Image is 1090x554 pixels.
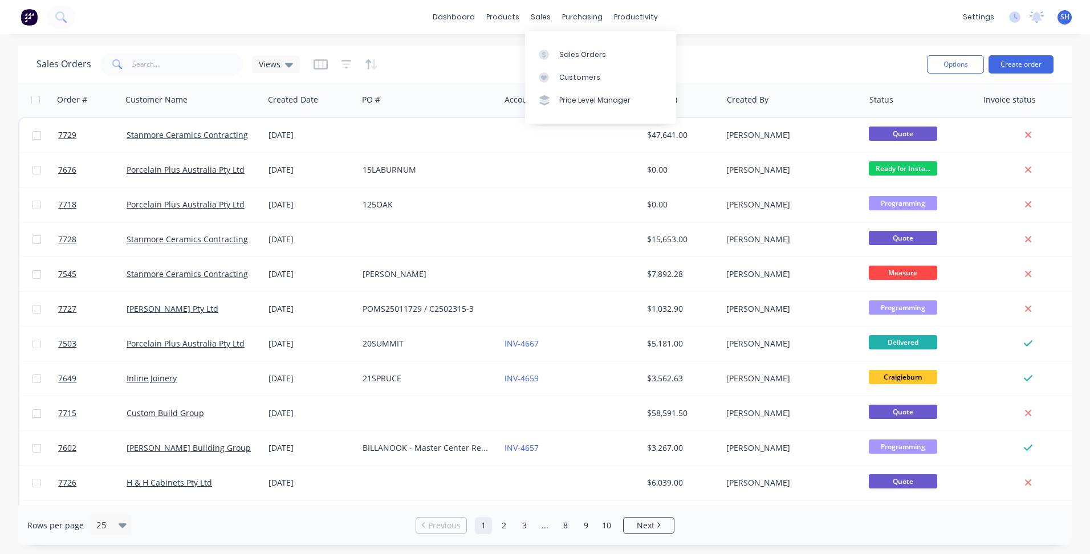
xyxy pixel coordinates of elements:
[647,408,714,419] div: $58,591.50
[505,94,580,105] div: Accounting Order #
[647,129,714,141] div: $47,641.00
[869,127,937,141] span: Quote
[869,161,937,176] span: Ready for Insta...
[132,53,243,76] input: Search...
[36,59,91,70] h1: Sales Orders
[363,303,489,315] div: POMS25011729 / C2502315-3
[726,234,853,245] div: [PERSON_NAME]
[647,373,714,384] div: $3,562.63
[495,517,513,534] a: Page 2
[58,234,76,245] span: 7728
[726,303,853,315] div: [PERSON_NAME]
[647,199,714,210] div: $0.00
[869,300,937,315] span: Programming
[536,517,554,534] a: Jump forward
[1060,12,1069,22] span: SH
[269,477,353,488] div: [DATE]
[269,199,353,210] div: [DATE]
[127,164,245,175] a: Porcelain Plus Australia Pty Ltd
[475,517,492,534] a: Page 1 is your current page
[58,373,76,384] span: 7649
[127,338,245,349] a: Porcelain Plus Australia Pty Ltd
[647,338,714,349] div: $5,181.00
[428,520,461,531] span: Previous
[27,520,84,531] span: Rows per page
[727,94,768,105] div: Created By
[127,129,248,140] a: Stanmore Ceramics Contracting
[58,396,127,430] a: 7715
[57,94,87,105] div: Order #
[869,439,937,454] span: Programming
[726,164,853,176] div: [PERSON_NAME]
[268,94,318,105] div: Created Date
[525,43,676,66] a: Sales Orders
[559,95,631,105] div: Price Level Manager
[363,199,489,210] div: 125OAK
[869,266,937,280] span: Measure
[127,442,251,453] a: [PERSON_NAME] Building Group
[21,9,38,26] img: Factory
[58,466,127,500] a: 7726
[983,94,1036,105] div: Invoice status
[127,373,177,384] a: Inline Joinery
[269,303,353,315] div: [DATE]
[556,9,608,26] div: purchasing
[58,188,127,222] a: 7718
[427,9,481,26] a: dashboard
[637,520,654,531] span: Next
[647,303,714,315] div: $1,032.90
[505,338,539,349] a: INV-4667
[127,303,218,314] a: [PERSON_NAME] Pty Ltd
[726,408,853,419] div: [PERSON_NAME]
[58,199,76,210] span: 7718
[505,442,539,453] a: INV-4657
[127,199,245,210] a: Porcelain Plus Australia Pty Ltd
[269,408,353,419] div: [DATE]
[127,477,212,488] a: H & H Cabinets Pty Ltd
[624,520,674,531] a: Next page
[726,338,853,349] div: [PERSON_NAME]
[58,129,76,141] span: 7729
[525,66,676,89] a: Customers
[58,477,76,488] span: 7726
[869,474,937,488] span: Quote
[125,94,188,105] div: Customer Name
[559,50,606,60] div: Sales Orders
[726,129,853,141] div: [PERSON_NAME]
[127,408,204,418] a: Custom Build Group
[869,196,937,210] span: Programming
[269,268,353,280] div: [DATE]
[58,153,127,187] a: 7676
[416,520,466,531] a: Previous page
[58,327,127,361] a: 7503
[58,431,127,465] a: 7602
[647,442,714,454] div: $3,267.00
[957,9,1000,26] div: settings
[726,199,853,210] div: [PERSON_NAME]
[726,442,853,454] div: [PERSON_NAME]
[505,373,539,384] a: INV-4659
[726,477,853,488] div: [PERSON_NAME]
[647,164,714,176] div: $0.00
[525,9,556,26] div: sales
[559,72,600,83] div: Customers
[58,118,127,152] a: 7729
[269,234,353,245] div: [DATE]
[525,89,676,112] a: Price Level Manager
[269,338,353,349] div: [DATE]
[927,55,984,74] button: Options
[269,129,353,141] div: [DATE]
[516,517,533,534] a: Page 3
[58,338,76,349] span: 7503
[58,257,127,291] a: 7545
[58,361,127,396] a: 7649
[362,94,380,105] div: PO #
[557,517,574,534] a: Page 8
[411,517,679,534] ul: Pagination
[869,370,937,384] span: Craigieburn
[58,222,127,256] a: 7728
[869,231,937,245] span: Quote
[647,477,714,488] div: $6,039.00
[869,405,937,419] span: Quote
[58,292,127,326] a: 7727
